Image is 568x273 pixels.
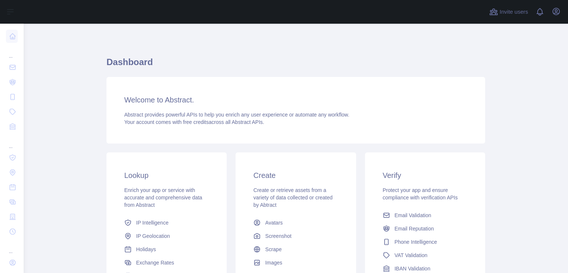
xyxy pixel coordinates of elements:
div: ... [6,240,18,255]
span: Holidays [136,246,156,253]
a: IP Intelligence [121,216,212,229]
a: Holidays [121,243,212,256]
a: Screenshot [250,229,341,243]
span: Protect your app and ensure compliance with verification APIs [383,187,458,200]
a: VAT Validation [380,249,470,262]
a: Exchange Rates [121,256,212,269]
span: VAT Validation [395,252,427,259]
a: Email Validation [380,209,470,222]
a: Phone Intelligence [380,235,470,249]
span: Images [265,259,282,266]
span: IP Geolocation [136,232,170,240]
span: Avatars [265,219,283,226]
span: Enrich your app or service with accurate and comprehensive data from Abstract [124,187,202,208]
a: Images [250,256,341,269]
h1: Dashboard [106,56,485,74]
h3: Lookup [124,170,209,181]
a: Email Reputation [380,222,470,235]
span: Phone Intelligence [395,238,437,246]
span: Screenshot [265,232,291,240]
a: Scrape [250,243,341,256]
span: free credits [183,119,209,125]
a: Avatars [250,216,341,229]
span: Scrape [265,246,281,253]
h3: Verify [383,170,467,181]
span: Abstract provides powerful APIs to help you enrich any user experience or automate any workflow. [124,112,349,118]
button: Invite users [488,6,530,18]
span: Your account comes with across all Abstract APIs. [124,119,264,125]
div: ... [6,44,18,59]
span: IBAN Validation [395,265,430,272]
h3: Welcome to Abstract. [124,95,467,105]
span: Email Reputation [395,225,434,232]
h3: Create [253,170,338,181]
span: IP Intelligence [136,219,169,226]
a: IP Geolocation [121,229,212,243]
span: Invite users [500,8,528,16]
div: ... [6,135,18,149]
span: Exchange Rates [136,259,174,266]
span: Create or retrieve assets from a variety of data collected or created by Abtract [253,187,332,208]
span: Email Validation [395,212,431,219]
